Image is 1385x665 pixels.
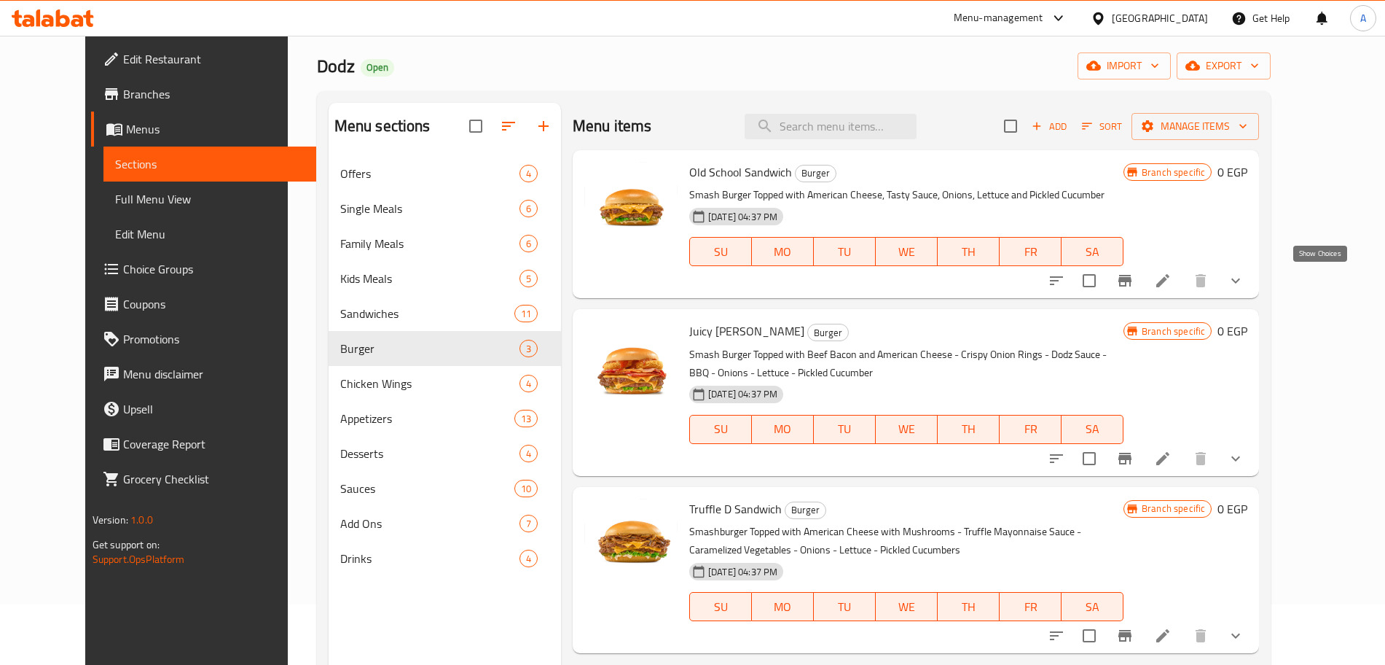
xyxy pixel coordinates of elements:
div: Sandwiches11 [329,296,561,331]
span: Old School Sandwich [689,161,792,183]
button: SU [689,592,752,621]
span: Open [361,61,394,74]
span: WE [882,596,932,618]
div: Sauces [340,480,514,497]
h6: 0 EGP [1217,321,1247,341]
span: Coupons [123,295,305,313]
a: Choice Groups [91,252,316,287]
span: SA [1067,596,1118,618]
span: Juicy [PERSON_NAME] [689,320,804,342]
a: Support.OpsPlatform [93,550,185,569]
span: Sort [1082,118,1122,135]
span: export [1188,57,1259,75]
h6: 0 EGP [1217,499,1247,519]
span: Burger [796,165,836,182]
div: Drinks4 [329,541,561,576]
button: Branch-specific-item [1107,441,1142,476]
span: SA [1067,419,1118,440]
nav: Menu sections [329,150,561,582]
span: A [1360,10,1366,26]
span: [DATE] 04:37 PM [702,387,783,401]
div: items [519,200,538,217]
button: show more [1218,441,1253,476]
div: Appetizers13 [329,401,561,436]
button: MO [752,592,814,621]
span: Promotions [123,330,305,348]
div: items [519,445,538,462]
span: Menus [126,120,305,138]
span: Branch specific [1136,502,1211,516]
div: Open [361,59,394,77]
span: Truffle D Sandwich [689,498,782,520]
span: Kids Meals [340,270,519,287]
span: 10 [515,482,537,496]
span: Appetizers [340,410,514,427]
div: Menu-management [954,9,1043,27]
span: WE [882,419,932,440]
span: Single Meals [340,200,519,217]
a: Coupons [91,287,316,322]
p: Smash Burger Topped with American Cheese, Tasty Sauce, Onions, Lettuce and Pickled Cucumber [689,186,1123,204]
span: Burger [340,340,519,357]
h2: Menu sections [334,115,431,137]
span: SU [696,596,746,618]
span: FR [1005,419,1056,440]
span: 4 [520,552,537,566]
span: 6 [520,237,537,251]
span: TH [943,419,994,440]
span: Grocery Checklist [123,470,305,488]
a: Coverage Report [91,427,316,462]
span: SU [696,241,746,262]
span: Upsell [123,400,305,418]
span: Version: [93,510,128,529]
span: Menu disclaimer [123,365,305,383]
span: 4 [520,377,537,391]
span: 3 [520,342,537,356]
span: MO [758,596,808,618]
span: Select all sections [460,111,491,141]
span: Add item [1026,115,1072,138]
span: 4 [520,167,537,181]
a: Edit Restaurant [91,42,316,77]
button: SU [689,237,752,266]
span: Chicken Wings [340,375,519,392]
svg: Show Choices [1227,627,1244,645]
div: Add Ons7 [329,506,561,541]
svg: Show Choices [1227,450,1244,467]
span: Family Meals [340,235,519,252]
button: show more [1218,618,1253,653]
div: items [514,305,538,322]
div: items [514,410,538,427]
button: SA [1062,415,1123,444]
span: Add Ons [340,515,519,532]
span: Branch specific [1136,166,1211,179]
div: Offers4 [329,156,561,191]
a: Full Menu View [103,182,316,217]
span: Branches [123,85,305,103]
button: sort-choices [1039,441,1074,476]
span: Full Menu View [115,190,305,208]
div: Sauces10 [329,471,561,506]
span: import [1089,57,1159,75]
span: TU [820,419,870,440]
img: Juicy Lucy Sandwich [584,321,678,414]
button: MO [752,415,814,444]
div: Burger [785,502,826,519]
a: Upsell [91,392,316,427]
div: Chicken Wings4 [329,366,561,401]
span: SU [696,419,746,440]
button: TH [938,237,1000,266]
a: Menus [91,112,316,147]
span: TH [943,241,994,262]
span: TH [943,596,994,618]
span: Sort items [1072,115,1131,138]
button: WE [876,592,938,621]
span: Desserts [340,445,519,462]
h2: Menu items [573,115,652,137]
div: Kids Meals5 [329,261,561,296]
